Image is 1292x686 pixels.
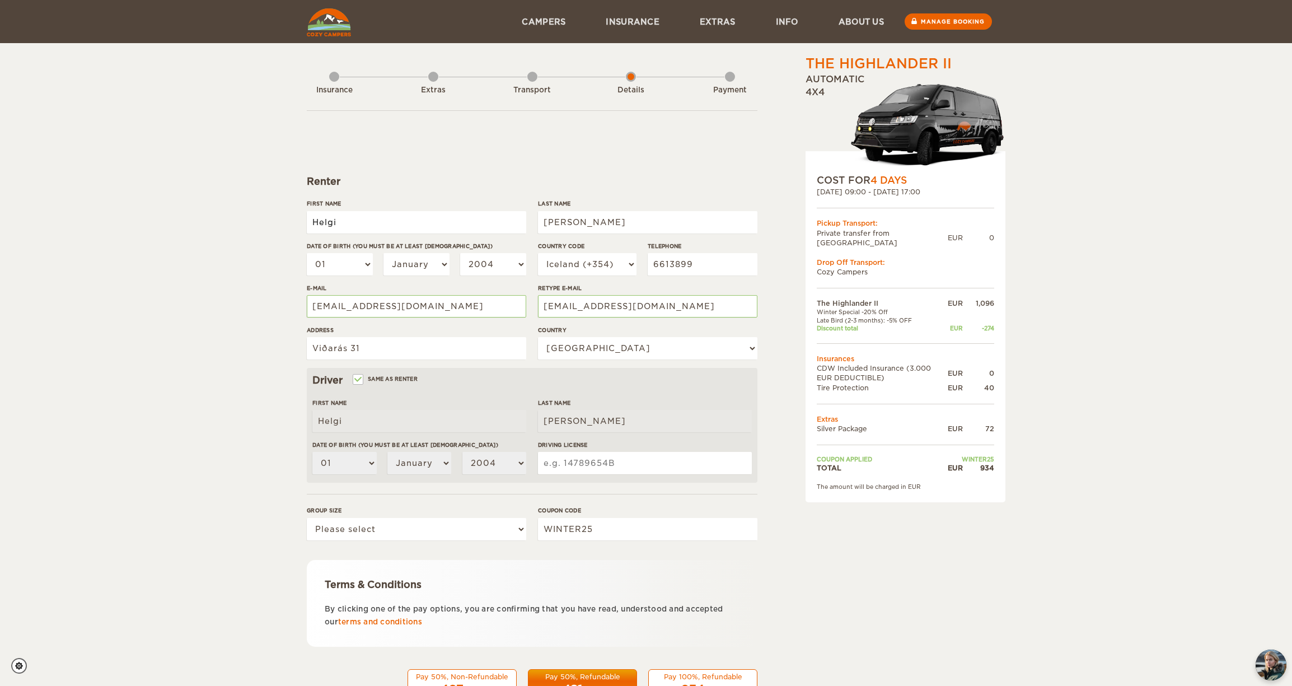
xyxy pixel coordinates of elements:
[817,258,994,267] div: Drop Off Transport:
[948,298,963,308] div: EUR
[307,242,526,250] label: Date of birth (You must be at least [DEMOGRAPHIC_DATA])
[325,578,739,591] div: Terms & Conditions
[307,211,526,234] input: e.g. William
[948,383,963,393] div: EUR
[307,175,757,188] div: Renter
[948,324,963,332] div: EUR
[963,233,994,242] div: 0
[307,295,526,318] input: e.g. example@example.com
[538,199,757,208] label: Last Name
[948,424,963,433] div: EUR
[538,441,752,449] label: Driving License
[806,73,1005,174] div: Automatic 4x4
[354,377,361,384] input: Same as renter
[338,618,422,626] a: terms and conditions
[817,424,948,433] td: Silver Package
[307,8,351,36] img: Cozy Campers
[817,414,994,424] td: Extras
[1256,650,1286,680] button: chat-button
[354,374,418,384] label: Same as renter
[817,187,994,197] div: [DATE] 09:00 - [DATE] 17:00
[948,233,963,242] div: EUR
[538,506,757,515] label: Coupon code
[538,242,636,250] label: Country Code
[600,85,662,96] div: Details
[817,308,948,316] td: Winter Special -20% Off
[948,368,963,378] div: EUR
[905,13,992,30] a: Manage booking
[325,603,739,629] p: By clicking one of the pay options, you are confirming that you have read, understood and accepte...
[963,424,994,433] div: 72
[307,326,526,334] label: Address
[817,316,948,324] td: Late Bird (2-3 months): -5% OFF
[307,284,526,292] label: E-mail
[312,441,526,449] label: Date of birth (You must be at least [DEMOGRAPHIC_DATA])
[1256,650,1286,680] img: Freyja at Cozy Campers
[538,399,752,407] label: Last Name
[538,284,757,292] label: Retype E-mail
[648,253,757,276] input: e.g. 1 234 567 890
[817,463,948,473] td: TOTAL
[850,77,1005,174] img: stor-langur-223.png
[963,463,994,473] div: 934
[817,174,994,187] div: COST FOR
[538,452,752,474] input: e.g. 14789654B
[948,455,994,463] td: WINTER25
[817,383,948,393] td: Tire Protection
[963,383,994,393] div: 40
[963,298,994,308] div: 1,096
[963,324,994,332] div: -274
[303,85,365,96] div: Insurance
[502,85,563,96] div: Transport
[656,672,750,682] div: Pay 100%, Refundable
[817,228,948,248] td: Private transfer from [GEOGRAPHIC_DATA]
[817,218,994,228] div: Pickup Transport:
[963,368,994,378] div: 0
[817,267,994,277] td: Cozy Campers
[806,54,952,73] div: The Highlander II
[817,354,994,363] td: Insurances
[870,175,907,186] span: 4 Days
[538,326,757,334] label: Country
[817,324,948,332] td: Discount total
[538,211,757,234] input: e.g. Smith
[307,337,526,360] input: e.g. Street, City, Zip Code
[948,463,963,473] div: EUR
[535,672,630,682] div: Pay 50%, Refundable
[11,658,34,674] a: Cookie settings
[538,410,752,432] input: e.g. Smith
[307,199,526,208] label: First Name
[648,242,757,250] label: Telephone
[817,363,948,382] td: CDW Included Insurance (3.000 EUR DEDUCTIBLE)
[415,672,509,682] div: Pay 50%, Non-Refundable
[307,506,526,515] label: Group size
[817,298,948,308] td: The Highlander II
[312,399,526,407] label: First Name
[817,483,994,491] div: The amount will be charged in EUR
[402,85,464,96] div: Extras
[699,85,761,96] div: Payment
[312,410,526,432] input: e.g. William
[538,295,757,318] input: e.g. example@example.com
[312,374,752,387] div: Driver
[817,455,948,463] td: Coupon applied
